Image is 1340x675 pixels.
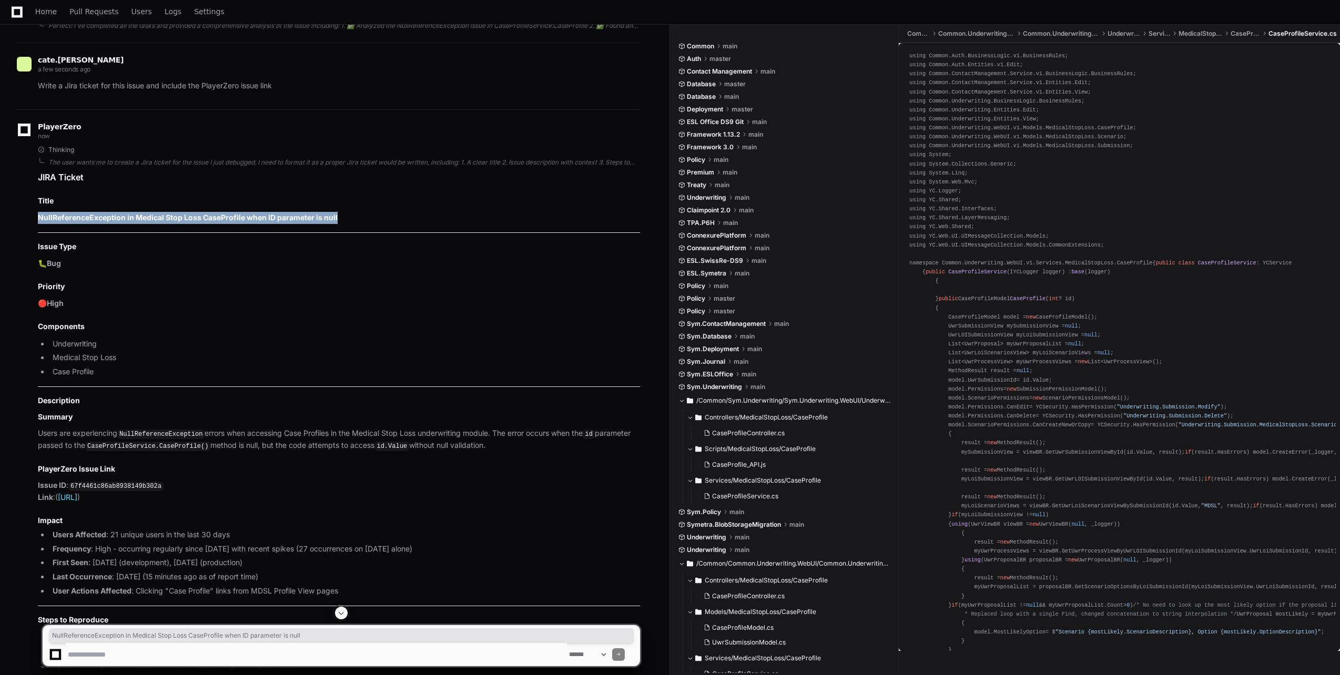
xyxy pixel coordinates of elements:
[687,143,734,151] span: Framework 3.0
[1098,125,1133,131] span: CaseProfile
[1123,557,1136,563] span: null
[1017,367,1030,374] span: null
[1156,476,1172,482] span: Value
[1023,116,1036,122] span: View
[1045,70,1088,77] span: BusinessLogic
[723,219,738,227] span: main
[994,142,1010,149] span: WebUI
[58,493,77,502] a: [URL]
[1039,521,1068,527] span: UwrViewBR
[994,116,1020,122] span: Entities
[724,93,739,101] span: main
[1026,314,1036,320] span: new
[53,530,106,539] strong: Users Affected
[583,429,594,439] code: id
[49,543,640,555] li: : High - occurring regularly since [DATE] with recent spikes (27 occurrences on [DATE] alone)
[1045,134,1094,140] span: MedicalStopLoss
[968,404,1003,410] span: Permissions
[687,105,723,114] span: Deployment
[951,62,965,68] span: Auth
[38,321,640,332] h2: Components
[38,427,640,452] p: Users are experiencing errors when accessing Case Profiles in the Medical Stop Loss underwriting ...
[687,508,721,516] span: Sym.Policy
[747,345,762,353] span: main
[1185,449,1191,455] span: if
[968,413,1003,419] span: Permissions
[939,214,958,221] span: Shared
[48,146,74,154] span: Thinking
[687,370,733,379] span: Sym.ESLOffice
[961,206,994,212] span: Interfaces
[1149,29,1170,38] span: Services
[1231,29,1260,38] span: CaseProfile
[687,472,891,489] button: Services/MedicalStopLoss/CaseProfile
[687,409,891,426] button: Controllers/MedicalStopLoss/CaseProfile
[1068,557,1078,563] span: new
[735,533,749,541] span: main
[752,118,767,126] span: main
[38,124,81,130] span: PlayerZero
[374,442,409,451] code: id.Value
[68,482,164,491] code: 67f4461c86ab8938149b302a
[165,8,181,15] span: Logs
[687,320,766,328] span: Sym.ContactManagement
[38,412,640,422] h3: Summary
[38,515,640,526] h3: Impact
[994,125,1010,131] span: WebUI
[38,281,640,292] h2: Priority
[49,571,640,583] li: : [DATE] (15 minutes ago as of report time)
[994,107,1020,113] span: Entities
[53,558,88,567] strong: First Seen
[729,508,744,516] span: main
[755,231,769,240] span: main
[117,429,205,439] code: NullReferenceException
[714,282,728,290] span: main
[1049,242,1101,248] span: CommonExtensions
[1133,422,1175,428] span: HasPermission
[49,338,640,350] li: Underwriting
[714,156,728,164] span: main
[709,55,731,63] span: master
[951,79,1007,86] span: ContactManagement
[699,589,885,604] button: CaseProfileController.cs
[696,396,891,405] span: /Common/Sym.Underwriting/Sym.Underwriting.WebUI/Underwriting
[712,492,778,500] span: CaseProfileService.cs
[687,546,726,554] span: Underwriting
[1285,503,1314,509] span: HasErrors
[1292,476,1327,482] span: CreateError
[1023,107,1036,113] span: Edit
[678,392,891,409] button: /Common/Sym.Underwriting/Sym.Underwriting.WebUI/Underwriting
[739,206,754,214] span: main
[49,529,640,541] li: : 21 unique users in the last 30 days
[1013,53,1020,59] span: v1
[53,572,112,581] strong: Last Occurrence
[939,188,958,194] span: Logger
[49,557,640,569] li: : [DATE] (development), [DATE] (production)
[997,494,1036,500] span: MethodResult
[49,352,640,364] li: Medical Stop Loss
[939,223,948,230] span: Web
[723,168,737,177] span: main
[1198,260,1256,266] span: CaseProfileService
[38,213,338,222] strong: NullReferenceException in Medical Stop Loss CaseProfile when ID parameter is null
[1136,449,1153,455] span: Value
[755,244,769,252] span: main
[687,219,715,227] span: TPA.P6H
[965,260,1003,266] span: Underwriting
[712,461,766,469] span: CaseProfile_API.js
[48,158,640,167] div: The user wants me to create a Jira ticket for the issue I just debugged. I need to format it as a...
[1007,404,1029,410] span: CanEdit
[687,345,739,353] span: Sym.Deployment
[1000,575,1010,581] span: new
[1062,548,1182,554] span: GetUwrProcessViewByUwrLOISubmissionId
[687,55,701,63] span: Auth
[35,8,57,15] span: Home
[994,98,1036,104] span: BusinessLogic
[734,357,748,366] span: main
[1108,29,1140,38] span: Underwriting
[1065,260,1113,266] span: MedicalStopLoss
[1026,260,1032,266] span: v1
[131,8,152,15] span: Users
[1007,386,1016,392] span: new
[695,411,702,424] svg: Directory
